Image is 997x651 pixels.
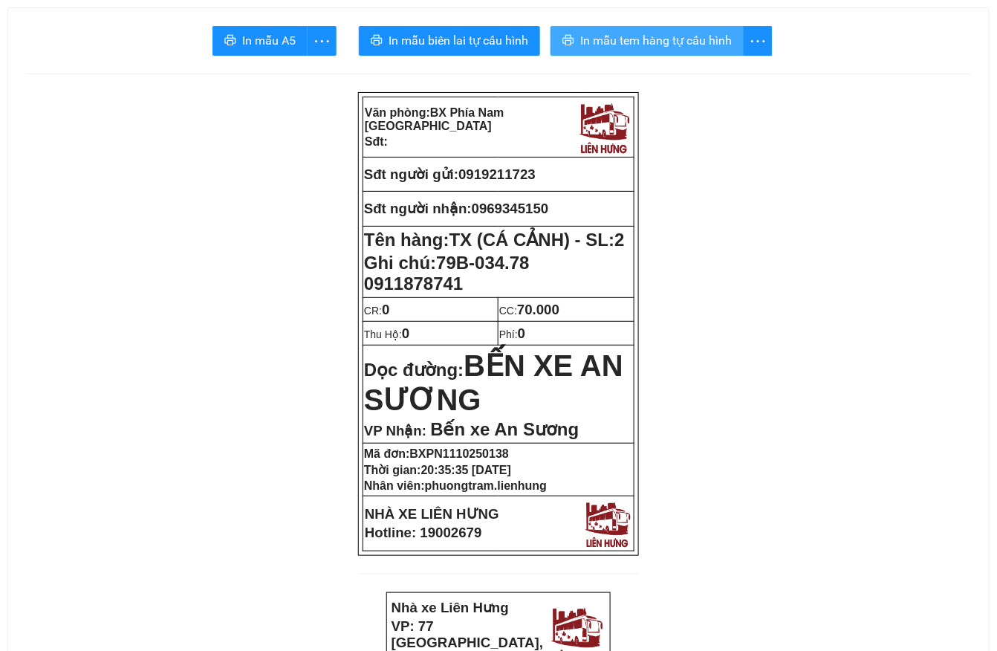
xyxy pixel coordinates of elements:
[582,498,633,549] img: logo
[365,135,388,148] strong: Sđt:
[499,305,559,317] span: CC:
[364,305,390,317] span: CR:
[421,464,512,476] span: 20:35:35 [DATE]
[744,32,772,51] span: more
[365,506,499,522] strong: NHÀ XE LIÊN HƯNG
[576,99,632,155] img: logo
[5,7,123,23] strong: Nhà xe Liên Hưng
[425,479,547,492] span: phuongtram.lienhung
[365,106,504,132] span: BX Phía Nam [GEOGRAPHIC_DATA]
[149,106,204,117] span: 0919211723
[580,31,732,50] span: In mẫu tem hàng tự cấu hình
[359,26,540,56] button: printerIn mẫu biên lai tự cấu hình
[449,230,625,250] span: TX (CÁ CẢNH) - SL:
[308,32,336,51] span: more
[160,10,218,72] img: logo
[430,419,579,439] span: Bến xe An Sương
[402,325,409,341] span: 0
[518,325,525,341] span: 0
[562,34,574,48] span: printer
[364,253,530,294] span: 79B-034.78 0911878741
[364,230,625,250] strong: Tên hàng:
[364,201,472,216] strong: Sđt người nhận:
[364,423,426,438] span: VP Nhận:
[364,360,623,414] strong: Dọc đường:
[472,201,549,216] span: 0969345150
[371,34,383,48] span: printer
[499,328,525,340] span: Phí:
[224,34,236,48] span: printer
[307,26,337,56] button: more
[458,166,536,182] span: 0919211723
[364,328,409,340] span: Thu Hộ:
[551,26,744,56] button: printerIn mẫu tem hàng tự cấu hình
[242,31,296,50] span: In mẫu A5
[410,447,509,460] span: BXPN1110250138
[614,230,624,250] span: 2
[365,525,482,540] strong: Hotline: 19002679
[364,464,511,476] strong: Thời gian:
[5,106,53,117] strong: Người gửi:
[382,302,389,317] span: 0
[364,253,530,294] span: Ghi chú:
[5,26,157,74] strong: VP: 77 [GEOGRAPHIC_DATA], [GEOGRAPHIC_DATA]
[212,26,308,56] button: printerIn mẫu A5
[517,302,559,317] span: 70.000
[364,447,509,460] strong: Mã đơn:
[61,80,162,96] strong: Phiếu gửi hàng
[365,106,504,132] strong: Văn phòng:
[364,166,458,182] strong: Sđt người gửi:
[364,349,623,416] span: BẾN XE AN SƯƠNG
[392,600,509,615] strong: Nhà xe Liên Hưng
[364,479,547,492] strong: Nhân viên:
[743,26,773,56] button: more
[108,106,204,117] strong: SĐT gửi:
[389,31,528,50] span: In mẫu biên lai tự cấu hình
